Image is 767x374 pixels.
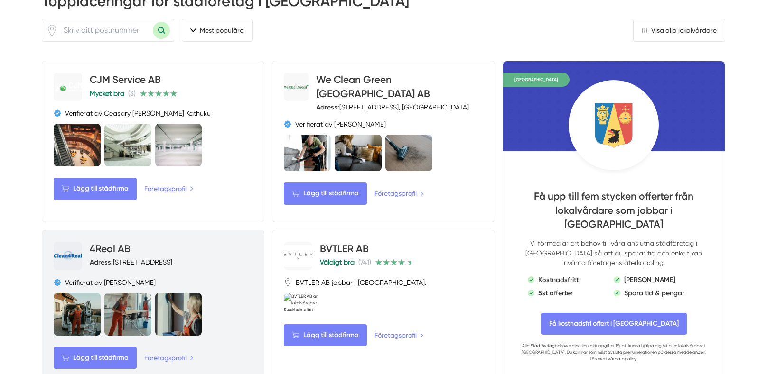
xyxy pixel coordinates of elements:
[144,183,194,194] a: Företagsprofil
[374,188,424,199] a: Företagsprofil
[374,330,424,340] a: Företagsprofil
[335,135,382,171] img: We Clean Green Sweden AB är lokalvårdare i Stockholms län
[144,353,194,363] a: Företagsprofil
[518,238,710,267] p: Vi förmedlar ert behov till våra anslutna städföretag i [GEOGRAPHIC_DATA] så att du sparar tid oc...
[284,182,367,204] : Lägg till städfirma
[284,85,309,89] img: We Clean Green Sweden AB logotyp
[54,293,101,336] img: 4Real AB är lokalvårdare i Stockholms län
[538,288,573,298] p: 5st offerter
[284,324,367,346] : Lägg till städfirma
[284,245,312,267] img: BVTLER AB logotyp
[316,73,430,99] a: We Clean Green [GEOGRAPHIC_DATA] AB
[90,73,161,85] a: CJM Service AB
[518,342,710,362] p: behöver dina kontaktuppgifter för att kunna hjälpa dig hitta en lokalvårdare i [GEOGRAPHIC_DATA]....
[182,19,253,42] button: Mest populära
[316,102,469,112] div: [STREET_ADDRESS], [GEOGRAPHIC_DATA]
[54,251,82,261] img: 4Real AB logotyp
[54,347,137,369] : Lägg till städfirma
[503,61,725,151] img: Bakgrund för Stockholms län
[624,275,675,284] p: [PERSON_NAME]
[65,278,156,287] span: Verifierat av [PERSON_NAME]
[284,278,292,286] svg: Pin / Karta
[284,293,331,313] img: BVTLER AB är lokalvårdare i Stockholms län
[538,275,579,284] p: Kostnadsfritt
[615,356,637,361] a: datapolicy.
[155,293,202,336] img: 4Real AB är lokalvårdare i Stockholms län
[58,19,153,41] input: Skriv ditt postnummer
[155,124,202,166] img: CJM Service AB är lokalvårdare i Stockholms län
[54,124,101,166] img: CJM Service AB är lokalvårdare i Stockholms län
[182,19,253,42] span: filter-section
[128,90,136,97] span: (3)
[54,82,82,91] img: CJM Service AB logotyp
[320,258,355,266] span: Väldigt bra
[316,103,339,111] strong: Adress:
[90,257,172,267] div: [STREET_ADDRESS]
[104,293,151,336] img: 4Real AB är lokalvårdare i Stockholms län
[522,343,555,348] a: Alla Städföretag
[624,288,684,298] p: Spara tid & pengar
[385,135,432,171] img: We Clean Green Sweden AB är lokalvårdare i Stockholms län
[633,19,725,42] a: Visa alla lokalvårdare
[90,90,124,97] span: Mycket bra
[46,25,58,36] span: Klicka för att använda din position.
[284,135,331,171] img: We Clean Green Sweden AB är lokalvårdare i Stockholms län
[46,25,58,36] svg: Pin / Karta
[90,258,113,266] strong: Adress:
[90,243,131,255] a: 4Real AB
[65,109,211,118] span: Verifierat av Ceasary [PERSON_NAME] Kathuku
[541,313,687,335] span: Få kostnadsfri offert i Stockholms län
[358,258,371,266] span: (741)
[518,189,710,238] h4: Få upp till fem stycken offerter från lokalvårdare som jobbar i [GEOGRAPHIC_DATA]
[153,22,170,39] button: Sök med postnummer
[503,73,570,87] span: [GEOGRAPHIC_DATA]
[320,243,369,255] a: BVTLER AB
[295,119,386,129] span: Verifierat av [PERSON_NAME]
[54,178,137,200] : Lägg till städfirma
[104,124,151,166] img: CJM Service AB är lokalvårdare i Stockholms län
[296,278,426,287] span: BVTLER AB jobbar i [GEOGRAPHIC_DATA].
